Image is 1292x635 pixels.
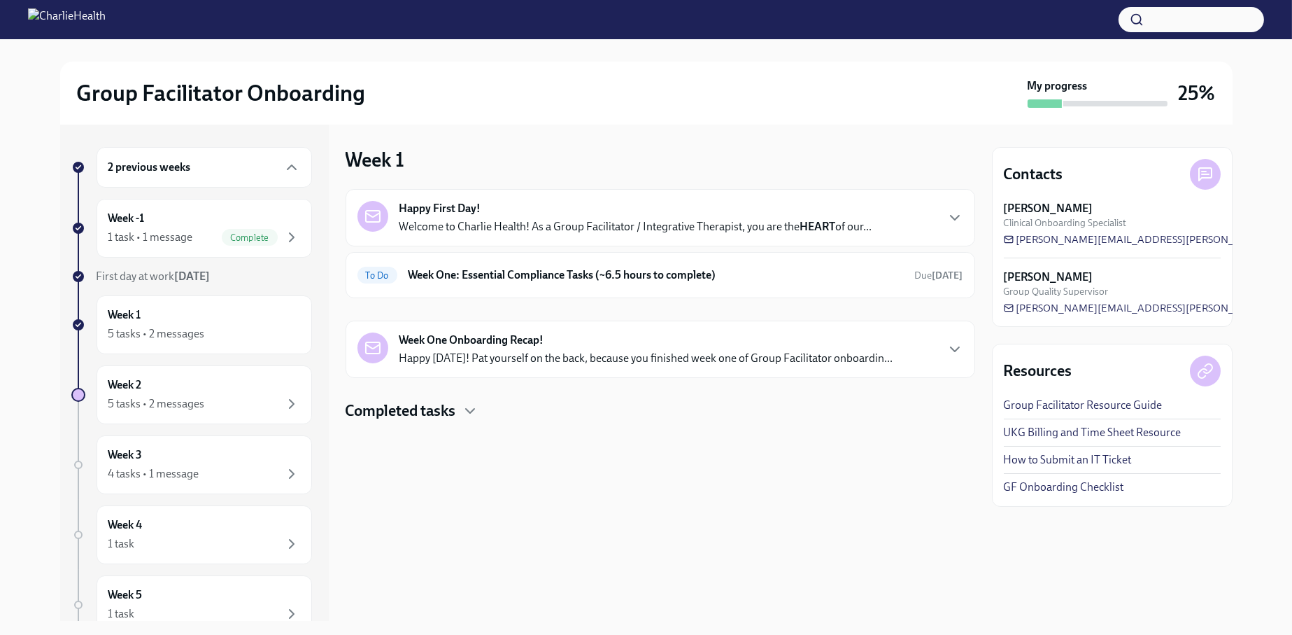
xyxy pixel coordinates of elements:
[399,333,544,348] strong: Week One Onboarding Recap!
[399,201,481,216] strong: Happy First Day!
[409,267,904,283] h6: Week One: Essential Compliance Tasks (~6.5 hours to complete)
[71,365,312,424] a: Week 25 tasks • 2 messages
[1179,81,1216,106] h3: 25%
[1028,78,1088,94] strong: My progress
[1004,361,1072,382] h4: Resources
[108,517,143,533] h6: Week 4
[175,270,211,283] strong: [DATE]
[399,219,872,235] p: Welcome to Charlie Health! As a Group Facilitator / Integrative Therapist, you are the of our...
[1004,216,1127,230] span: Clinical Onboarding Specialist
[71,295,312,354] a: Week 15 tasks • 2 messages
[108,536,135,552] div: 1 task
[1004,201,1093,216] strong: [PERSON_NAME]
[71,269,312,284] a: First day at work[DATE]
[932,270,963,281] strong: [DATE]
[71,199,312,258] a: Week -11 task • 1 messageComplete
[108,211,145,226] h6: Week -1
[108,606,135,622] div: 1 task
[1004,425,1181,440] a: UKG Billing and Time Sheet Resource
[108,396,205,412] div: 5 tasks • 2 messages
[108,160,191,175] h6: 2 previous weeks
[357,270,397,281] span: To Do
[1004,480,1124,495] a: GF Onboarding Checklist
[71,505,312,564] a: Week 41 task
[915,270,963,281] span: Due
[1004,164,1063,185] h4: Contacts
[28,8,106,31] img: CharlieHealth
[97,270,211,283] span: First day at work
[97,147,312,188] div: 2 previous weeks
[915,269,963,282] span: October 6th, 2025 09:00
[108,587,143,603] h6: Week 5
[108,447,143,463] h6: Week 3
[71,435,312,494] a: Week 34 tasks • 1 message
[1004,398,1163,413] a: Group Facilitator Resource Guide
[77,79,366,107] h2: Group Facilitator Onboarding
[108,326,205,342] div: 5 tasks • 2 messages
[1004,270,1093,285] strong: [PERSON_NAME]
[71,575,312,634] a: Week 51 task
[1004,285,1109,298] span: Group Quality Supervisor
[108,377,142,393] h6: Week 2
[108,466,199,482] div: 4 tasks • 1 message
[108,230,193,245] div: 1 task • 1 message
[800,220,836,233] strong: HEART
[346,400,456,421] h4: Completed tasks
[222,232,278,243] span: Complete
[346,400,975,421] div: Completed tasks
[108,307,141,323] h6: Week 1
[1004,452,1132,468] a: How to Submit an IT Ticket
[346,147,405,172] h3: Week 1
[357,264,963,286] a: To DoWeek One: Essential Compliance Tasks (~6.5 hours to complete)Due[DATE]
[399,351,893,366] p: Happy [DATE]! Pat yourself on the back, because you finished week one of Group Facilitator onboar...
